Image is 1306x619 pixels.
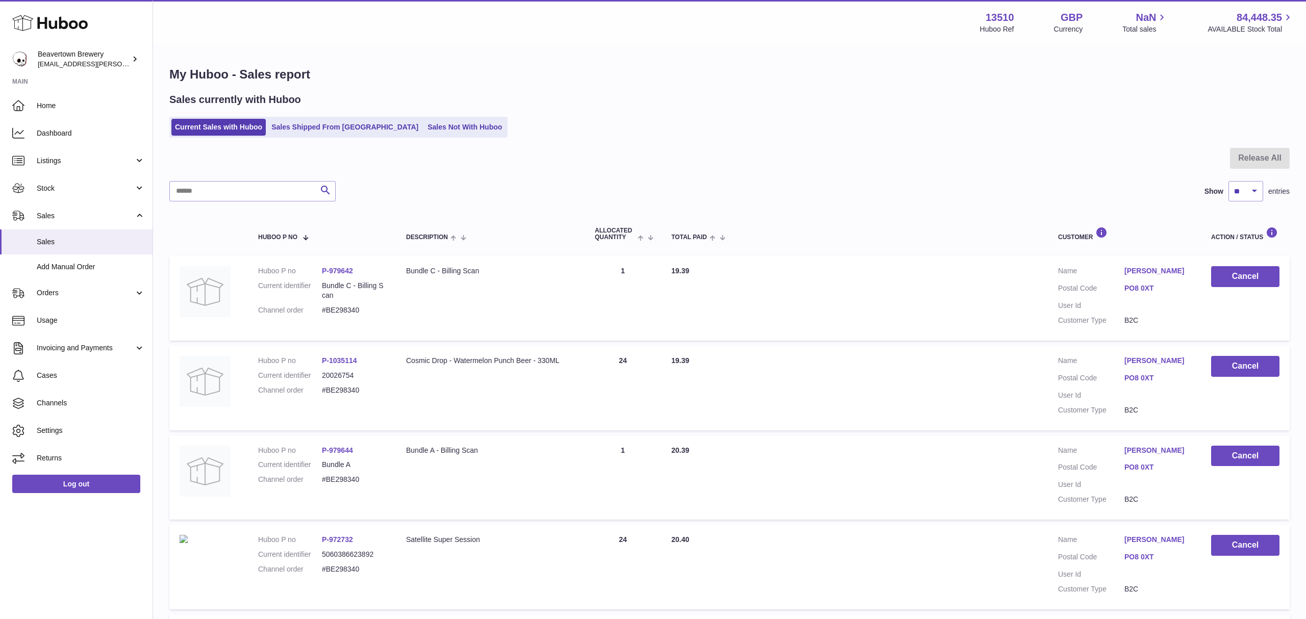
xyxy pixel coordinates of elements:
[671,535,689,544] span: 20.40
[258,535,322,545] dt: Huboo P no
[37,262,145,272] span: Add Manual Order
[322,281,386,300] dd: Bundle C - Billing Scan
[1124,584,1191,594] dd: B2C
[37,288,134,298] span: Orders
[322,460,386,470] dd: Bundle A
[1124,283,1191,293] a: PO8 0XT
[258,460,322,470] dt: Current identifier
[1211,227,1279,241] div: Action / Status
[258,446,322,455] dt: Huboo P no
[585,256,661,341] td: 1
[1058,316,1124,325] dt: Customer Type
[1124,552,1191,562] a: PO8 0XT
[180,535,188,543] img: beavertown-brewery-satellite-super-session-ipa.png
[1208,11,1294,34] a: 84,448.35 AVAILABLE Stock Total
[169,93,301,107] h2: Sales currently with Huboo
[424,119,506,136] a: Sales Not With Huboo
[37,371,145,380] span: Cases
[258,371,322,380] dt: Current identifier
[1058,391,1124,400] dt: User Id
[1208,24,1294,34] span: AVAILABLE Stock Total
[258,266,322,276] dt: Huboo P no
[37,316,145,325] span: Usage
[37,453,145,463] span: Returns
[1136,11,1156,24] span: NaN
[37,398,145,408] span: Channels
[671,446,689,454] span: 20.39
[37,211,134,221] span: Sales
[1124,316,1191,325] dd: B2C
[1124,266,1191,276] a: [PERSON_NAME]
[1054,24,1083,34] div: Currency
[180,356,231,407] img: no-photo.jpg
[1124,356,1191,366] a: [PERSON_NAME]
[322,267,353,275] a: P-979642
[1058,405,1124,415] dt: Customer Type
[258,356,322,366] dt: Huboo P no
[38,49,130,69] div: Beavertown Brewery
[1237,11,1282,24] span: 84,448.35
[268,119,422,136] a: Sales Shipped From [GEOGRAPHIC_DATA]
[322,356,357,365] a: P-1035114
[1058,462,1124,475] dt: Postal Code
[1058,301,1124,311] dt: User Id
[1058,373,1124,385] dt: Postal Code
[671,234,707,241] span: Total paid
[1124,373,1191,383] a: PO8 0XT
[1124,535,1191,545] a: [PERSON_NAME]
[258,385,322,395] dt: Channel order
[171,119,266,136] a: Current Sales with Huboo
[1058,227,1191,241] div: Customer
[1061,11,1083,24] strong: GBP
[1058,266,1124,278] dt: Name
[37,128,145,138] span: Dashboard
[1211,266,1279,287] button: Cancel
[322,446,353,454] a: P-979644
[986,11,1014,24] strong: 13510
[406,266,574,276] div: Bundle C - Billing Scan
[322,564,386,574] dd: #BE298340
[406,535,574,545] div: Satellite Super Session
[180,266,231,317] img: no-photo.jpg
[1124,462,1191,472] a: PO8 0XT
[322,535,353,544] a: P-972732
[406,446,574,455] div: Bundle A - Billing Scan
[1122,24,1168,34] span: Total sales
[1204,187,1223,196] label: Show
[169,66,1290,83] h1: My Huboo - Sales report
[1211,356,1279,377] button: Cancel
[585,435,661,520] td: 1
[37,426,145,435] span: Settings
[322,371,386,380] dd: 20026754
[1122,11,1168,34] a: NaN Total sales
[12,51,28,67] img: kit.lowe@beavertownbrewery.co.uk
[1058,584,1124,594] dt: Customer Type
[37,343,134,353] span: Invoicing and Payments
[1211,446,1279,467] button: Cancel
[37,101,145,111] span: Home
[258,564,322,574] dt: Channel order
[258,281,322,300] dt: Current identifier
[258,305,322,315] dt: Channel order
[180,446,231,497] img: no-photo.jpg
[38,60,205,68] span: [EMAIL_ADDRESS][PERSON_NAME][DOMAIN_NAME]
[1124,446,1191,455] a: [PERSON_NAME]
[980,24,1014,34] div: Huboo Ref
[1058,535,1124,547] dt: Name
[1124,495,1191,504] dd: B2C
[406,356,574,366] div: Cosmic Drop - Watermelon Punch Beer - 330ML
[37,184,134,193] span: Stock
[37,156,134,166] span: Listings
[12,475,140,493] a: Log out
[37,237,145,247] span: Sales
[1268,187,1290,196] span: entries
[258,475,322,484] dt: Channel order
[671,267,689,275] span: 19.39
[1058,495,1124,504] dt: Customer Type
[1058,552,1124,564] dt: Postal Code
[1058,283,1124,296] dt: Postal Code
[322,550,386,559] dd: 5060386623892
[406,234,448,241] span: Description
[585,525,661,609] td: 24
[1058,570,1124,579] dt: User Id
